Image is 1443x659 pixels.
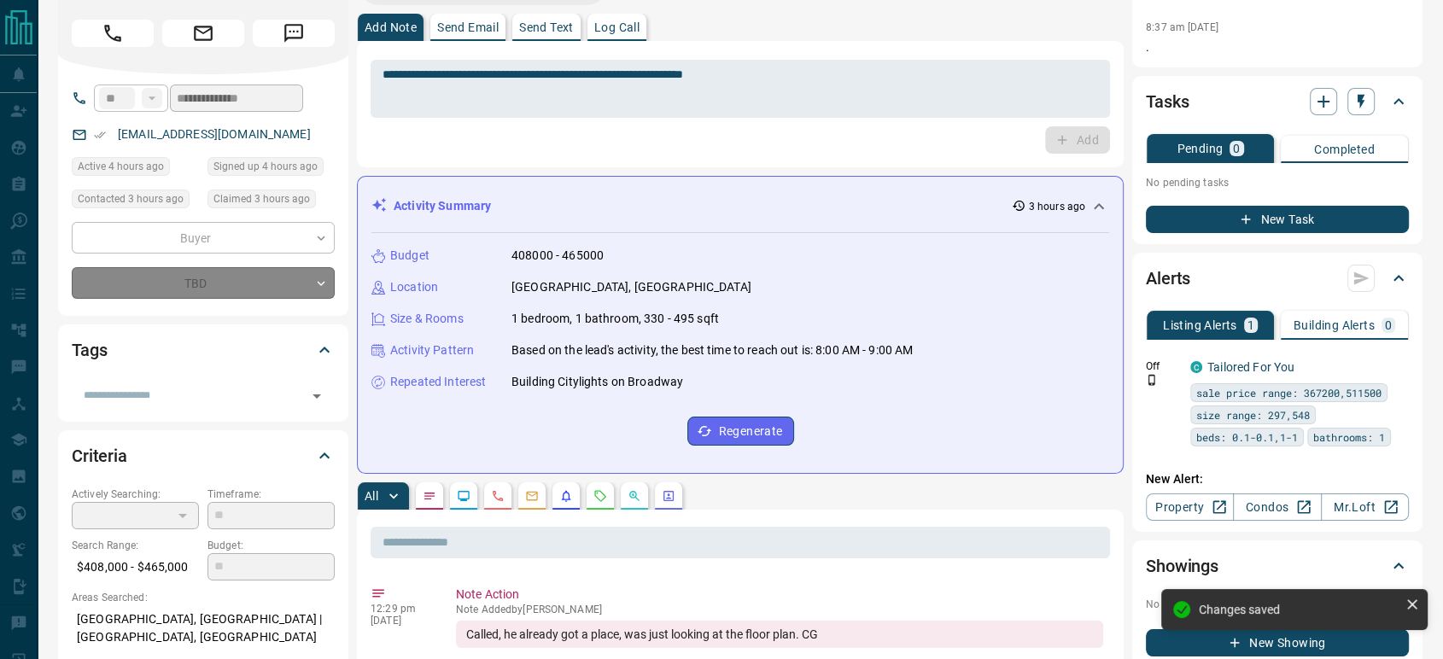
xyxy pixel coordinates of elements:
p: Off [1146,359,1180,374]
svg: Notes [423,489,436,503]
p: Note Added by [PERSON_NAME] [456,604,1103,615]
p: Send Email [437,21,499,33]
p: 408000 - 465000 [511,247,604,265]
h2: Showings [1146,552,1218,580]
p: New Alert: [1146,470,1409,488]
svg: Listing Alerts [559,489,573,503]
p: 1 [1247,319,1254,331]
svg: Calls [491,489,505,503]
svg: Lead Browsing Activity [457,489,470,503]
p: No pending tasks [1146,170,1409,195]
p: Building Alerts [1294,319,1375,331]
p: No showings booked [1146,597,1409,612]
svg: Emails [525,489,539,503]
a: Tailored For You [1207,360,1294,374]
div: Called, he already got a place, was just looking at the floor plan. CG [456,621,1103,648]
p: Location [390,278,438,296]
div: condos.ca [1190,361,1202,373]
p: 12:29 pm [371,603,430,615]
div: Activity Summary3 hours ago [371,190,1109,222]
span: bathrooms: 1 [1313,429,1385,446]
a: Property [1146,493,1234,521]
p: Budget: [207,538,335,553]
p: Log Call [594,21,640,33]
span: Claimed 3 hours ago [213,190,310,207]
h2: Alerts [1146,265,1190,292]
p: All [365,490,378,502]
div: Criteria [72,435,335,476]
span: size range: 297,548 [1196,406,1310,423]
div: Fri Aug 15 2025 [207,190,335,213]
span: Signed up 4 hours ago [213,158,318,175]
svg: Agent Actions [662,489,675,503]
p: Areas Searched: [72,590,335,605]
span: sale price range: 367200,511500 [1196,384,1382,401]
p: 1 bedroom, 1 bathroom, 330 - 495 sqft [511,310,719,328]
p: Size & Rooms [390,310,464,328]
h2: Tags [72,336,107,364]
h2: Criteria [72,442,127,469]
span: Contacted 3 hours ago [78,190,184,207]
div: TBD [72,267,335,299]
p: Listing Alerts [1163,319,1237,331]
button: Regenerate [687,417,794,446]
div: Buyer [72,222,335,254]
p: Add Note [365,21,417,33]
span: beds: 0.1-0.1,1-1 [1196,429,1298,446]
svg: Email Verified [94,129,106,141]
p: 0 [1233,143,1240,155]
a: Mr.Loft [1321,493,1409,521]
div: Tasks [1146,81,1409,122]
p: Activity Pattern [390,341,474,359]
p: 3 hours ago [1029,199,1085,214]
p: Note Action [456,586,1103,604]
p: 0 [1385,319,1392,331]
p: [DATE] [371,615,430,627]
svg: Opportunities [628,489,641,503]
div: Changes saved [1199,603,1399,616]
p: Budget [390,247,429,265]
p: $408,000 - $465,000 [72,553,199,581]
p: [GEOGRAPHIC_DATA], [GEOGRAPHIC_DATA] [511,278,751,296]
p: Activity Summary [394,197,491,215]
button: Open [305,384,329,408]
div: Showings [1146,545,1409,586]
div: Fri Aug 15 2025 [72,190,199,213]
h2: Tasks [1146,88,1189,115]
button: New Task [1146,206,1409,233]
svg: Push Notification Only [1146,374,1158,386]
p: Building Citylights on Broadway [511,373,683,391]
div: Alerts [1146,258,1409,299]
span: Active 4 hours ago [78,158,164,175]
p: Pending [1177,143,1223,155]
button: New Showing [1146,629,1409,656]
a: Condos [1233,493,1321,521]
p: [GEOGRAPHIC_DATA], [GEOGRAPHIC_DATA] | [GEOGRAPHIC_DATA], [GEOGRAPHIC_DATA] [72,605,335,651]
p: Repeated Interest [390,373,486,391]
span: Email [162,20,244,47]
span: Call [72,20,154,47]
div: Tags [72,329,335,370]
span: Message [253,20,335,47]
p: Actively Searching: [72,487,199,502]
svg: Requests [593,489,607,503]
p: Search Range: [72,538,199,553]
p: Timeframe: [207,487,335,502]
p: 8:37 am [DATE] [1146,21,1218,33]
div: Fri Aug 15 2025 [207,157,335,181]
p: . [1146,38,1409,56]
p: Send Text [519,21,574,33]
a: [EMAIL_ADDRESS][DOMAIN_NAME] [118,127,311,141]
div: Fri Aug 15 2025 [72,157,199,181]
p: Based on the lead's activity, the best time to reach out is: 8:00 AM - 9:00 AM [511,341,913,359]
p: Completed [1314,143,1375,155]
